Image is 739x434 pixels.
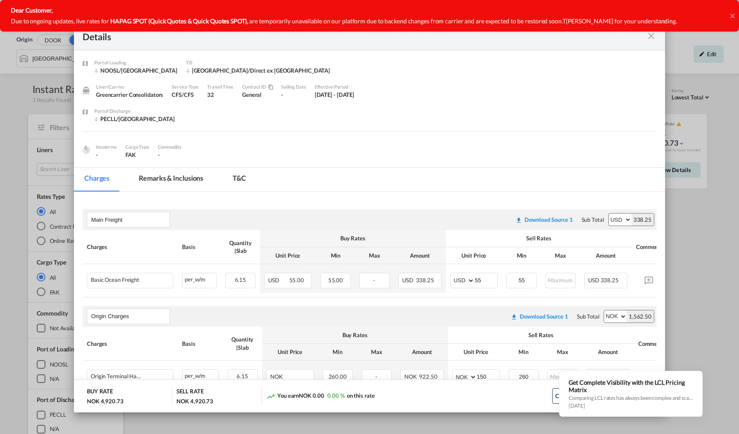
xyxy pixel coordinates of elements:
th: Unit Price [446,247,502,264]
div: Sub Total [582,216,604,223]
md-icon: icon-trending-up [266,392,275,401]
th: Min [504,344,543,361]
div: Charges [87,340,173,348]
div: Sailing Date [281,83,306,91]
button: Download original source rate sheet [506,309,573,324]
th: Max [355,247,394,264]
th: Comments [632,230,666,264]
div: Transit Time [207,83,234,91]
div: Sell Rates [452,331,630,339]
button: Create a Booking [552,388,602,404]
input: Leg Name [91,213,170,226]
md-tab-item: Remarks & Inclusions [128,168,214,191]
div: 338.25 [631,214,654,226]
span: 6.15 [235,276,246,283]
span: 260.00 [329,373,347,380]
div: General [242,83,281,107]
span: USD [268,277,288,284]
input: Leg Name [91,310,170,323]
div: Sell Rates [450,234,627,242]
div: Cargo Type [125,143,149,151]
md-tab-item: Charges [74,168,120,191]
div: Basis [182,243,217,251]
div: 1 Sep 2025 - 30 Sep 2025 [315,91,355,99]
th: Amount [396,344,448,361]
div: Origin Terminal Handling Charge [91,373,143,380]
span: 338.25 [601,277,619,284]
div: Download Source 1 [525,216,573,223]
span: USD [588,277,599,284]
span: USD [402,277,415,284]
span: CFS/CFS [172,91,193,98]
div: PECLL/Callao [94,115,175,123]
div: Port of Loading [94,59,177,67]
div: Contract / Rate Agreement / Tariff / Spot Pricing Reference Number [242,83,272,91]
md-dialog: Port of Loading ... [74,22,665,412]
span: - [373,277,375,284]
span: 338.25 [416,277,434,284]
div: Greencarrier Consolidators [96,91,163,99]
th: Unit Price [448,344,504,361]
img: cargo.png [81,145,91,154]
div: BUY RATE [87,387,113,397]
span: 6.15 [237,373,248,380]
input: Maximum Amount [548,370,577,383]
span: 55.00 [289,277,304,284]
div: NOK 4,920.73 [176,397,213,405]
th: Amount [582,344,634,361]
th: Amount [394,247,446,264]
div: Quantity | Slab [227,335,258,351]
div: Port of Discharge [94,107,175,115]
div: - [281,91,306,99]
div: NOK 4,920.73 [87,397,124,405]
th: Comments [634,327,669,361]
md-tab-item: T&C [222,168,256,191]
span: NOK 0.00 [299,392,324,399]
div: T/S [186,59,330,67]
div: Basis [182,340,219,348]
th: Amount [580,247,632,264]
div: per_w/m [182,370,218,380]
th: Min [318,344,357,361]
div: Effective Period [315,83,355,91]
div: You earn on this rate [266,392,375,401]
div: - [96,151,117,159]
div: Download Source 1 [520,313,568,320]
th: Max [543,344,582,361]
div: Details [83,30,599,41]
div: 1,562.50 [627,310,654,322]
th: Max [357,344,396,361]
div: 32 [207,91,234,99]
div: Commodity [158,143,182,151]
div: Buy Rates [266,331,444,339]
th: Unit Price [260,247,316,264]
input: Maximum Amount [546,273,575,286]
span: - [375,373,377,380]
md-icon: icon-download [515,217,522,223]
div: Download original source rate sheet [511,313,568,320]
div: Basic Ocean Freight [91,277,139,283]
md-icon: icon-close fg-AAA8AD m-0 cursor [646,31,656,41]
input: Minimum Amount [507,273,536,286]
div: FAK [125,151,149,159]
md-pagination-wrapper: Use the left and right arrow keys to navigate between tabs [74,168,265,191]
div: Hamburg/Direct ex Hamburg [186,67,330,74]
th: Min [316,247,355,264]
div: Quantity | Slab [225,239,256,255]
span: 0.00 % [327,392,344,399]
div: Incoterms [96,143,117,151]
th: Unit Price [262,344,318,361]
span: 55.00 [328,277,343,284]
div: General [242,91,272,99]
span: NOK [270,373,291,380]
div: Buy Rates [264,234,441,242]
input: 150 [477,370,499,383]
div: SELL RATE [176,387,203,397]
div: NOOSL/Oslo [94,67,177,74]
md-icon: icon-download [511,313,518,320]
div: Download original source rate sheet [506,313,573,320]
div: per_w/m [182,273,216,284]
th: Max [541,247,580,264]
div: Liner/Carrier [96,83,163,91]
md-icon: icon-content-copy [266,85,272,90]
